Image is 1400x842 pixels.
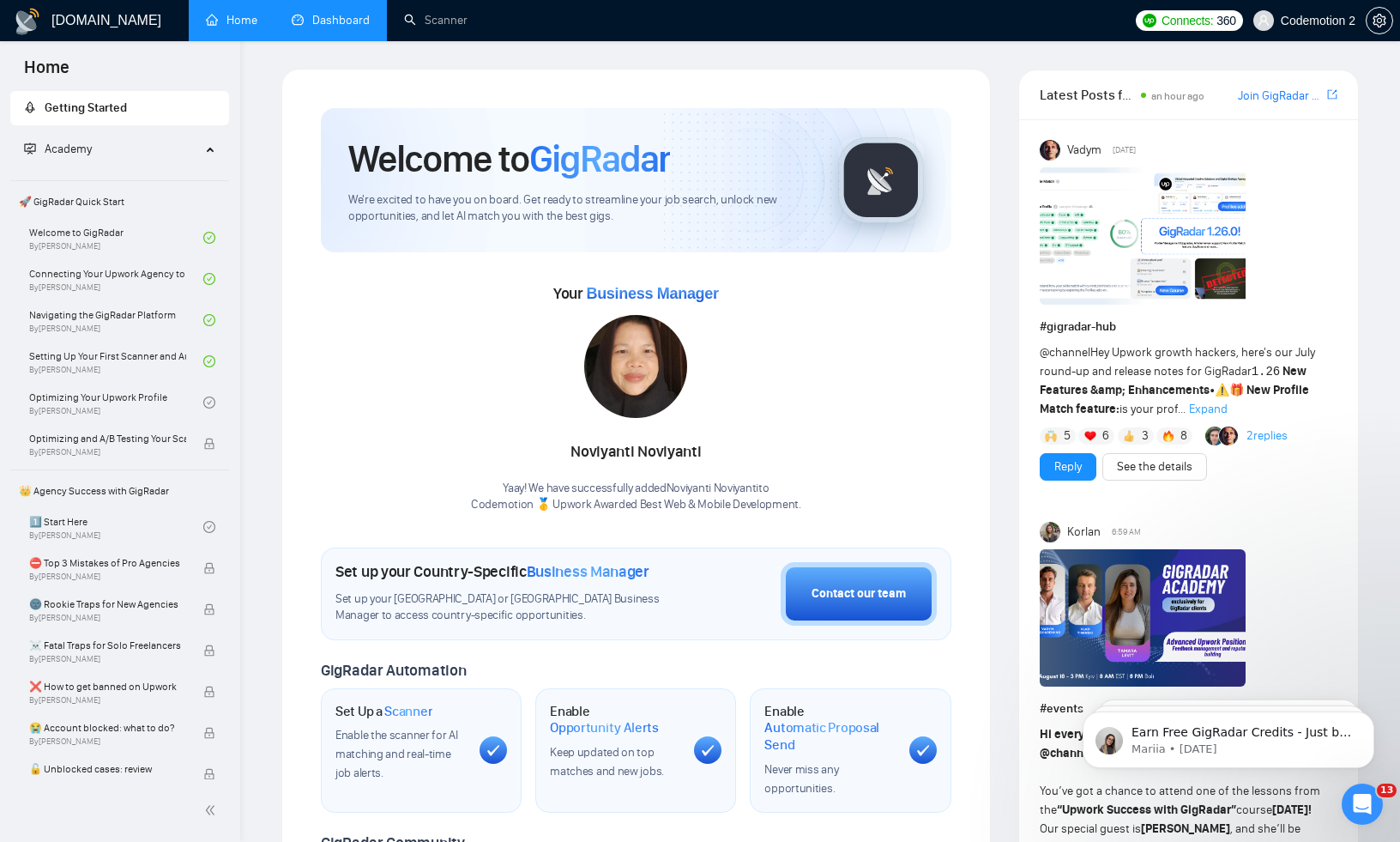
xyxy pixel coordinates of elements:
a: homeHome [206,13,257,27]
span: By [PERSON_NAME] [29,778,186,788]
span: lock [203,645,215,657]
span: fund-projection-screen [24,142,36,154]
span: lock [203,562,215,574]
span: 5 [1064,427,1071,445]
span: lock [203,438,215,450]
span: @channel [1040,345,1090,360]
a: setting [1366,14,1393,27]
img: upwork-logo.png [1143,14,1156,27]
a: Setting Up Your First Scanner and Auto-BidderBy[PERSON_NAME] [29,342,203,380]
a: Connecting Your Upwork Agency to GigRadarBy[PERSON_NAME] [29,260,203,298]
span: We're excited to have you on board. Get ready to streamline your job search, unlock new opportuni... [348,192,811,225]
span: Set up your [GEOGRAPHIC_DATA] or [GEOGRAPHIC_DATA] Business Manager to access country-specific op... [335,591,695,624]
span: Automatic Proposal Send [764,719,895,753]
span: 13 [1377,784,1397,797]
div: Yaay! We have successfully added Noviyanti Noviyanti to [471,481,801,513]
div: Noviyanti Noviyanti [471,438,801,467]
iframe: Intercom notifications message [1057,675,1400,796]
span: Academy [24,142,92,156]
span: ⚠️ [1215,383,1229,397]
a: searchScanner [404,13,468,27]
span: By [PERSON_NAME] [29,572,186,582]
h1: Enable [764,703,895,754]
a: Navigating the GigRadar PlatformBy[PERSON_NAME] [29,301,203,339]
h1: Set up your Country-Specific [335,562,649,581]
span: check-circle [203,355,215,367]
span: Connects: [1162,11,1213,30]
span: Keep updated on top matches and new jobs. [550,745,664,778]
a: Join GigRadar Slack Community [1238,87,1324,106]
span: check-circle [203,232,215,244]
span: rocket [24,101,36,113]
h1: Set Up a [335,703,432,720]
span: check-circle [203,314,215,326]
span: 🚀 GigRadar Quick Start [12,185,227,219]
code: 1.26 [1252,365,1281,379]
span: 6 [1102,427,1109,445]
img: ❤️ [1084,430,1096,442]
img: F09ASNL5WRY-GR%20Academy%20-%20Tamara%20Levit.png [1040,549,1246,687]
img: 👍 [1123,430,1135,442]
span: By [PERSON_NAME] [29,695,186,706]
img: 🙌 [1045,430,1057,442]
h1: Enable [550,703,680,736]
span: Expand [1189,402,1228,416]
span: GigRadar [529,136,670,182]
span: 🌚 Rookie Traps for New Agencies [29,596,186,613]
img: gigradar-logo.png [838,137,924,223]
a: 1️⃣ Start HereBy[PERSON_NAME] [29,508,203,546]
img: F09AC4U7ATU-image.png [1040,167,1246,305]
img: Vadym [1040,140,1060,161]
strong: [DATE]! [1272,803,1312,817]
span: double-left [204,802,221,819]
span: Business Manager [586,285,718,302]
span: 360 [1216,11,1235,30]
a: export [1327,87,1337,103]
span: Korlan [1067,523,1101,542]
li: Getting Started [10,91,229,125]
span: check-circle [203,397,215,409]
button: See the details [1102,453,1207,481]
span: Getting Started [45,100,127,115]
button: Reply [1040,453,1096,481]
span: 3 [1142,427,1149,445]
span: 🎁 [1229,383,1244,397]
a: Reply [1054,457,1082,476]
div: Contact our team [812,585,906,603]
span: export [1327,88,1337,101]
span: check-circle [203,273,215,285]
span: [DATE] [1113,142,1136,158]
span: By [PERSON_NAME] [29,447,186,457]
span: Opportunity Alerts [550,719,659,736]
iframe: Intercom live chat [1342,784,1383,825]
span: lock [203,768,215,780]
span: ❌ How to get banned on Upwork [29,678,186,695]
span: Your [553,284,719,303]
span: Latest Posts from the GigRadar Community [1040,84,1137,106]
a: dashboardDashboard [292,13,370,27]
span: 👑 Agency Success with GigRadar [12,474,227,508]
strong: “Upwork Success with GigRadar” [1057,803,1236,817]
h1: Welcome to [348,136,670,182]
span: Enable the scanner for AI matching and real-time job alerts. [335,728,458,780]
h1: # gigradar-hub [1040,318,1337,336]
span: 8 [1180,427,1187,445]
span: Academy [45,142,92,156]
span: lock [203,603,215,615]
img: Korlan [1040,522,1060,542]
button: Contact our team [781,562,937,626]
span: By [PERSON_NAME] [29,654,186,664]
img: Alex B [1205,427,1224,445]
strong: Hi everyone! [1040,727,1108,742]
strong: [PERSON_NAME] [1141,821,1230,836]
span: Scanner [384,703,432,720]
span: Vadym [1067,141,1101,160]
span: Business Manager [527,562,649,581]
a: 2replies [1246,427,1288,445]
span: By [PERSON_NAME] [29,736,186,747]
span: Optimizing and A/B Testing Your Scanner for Better Results [29,430,186,447]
